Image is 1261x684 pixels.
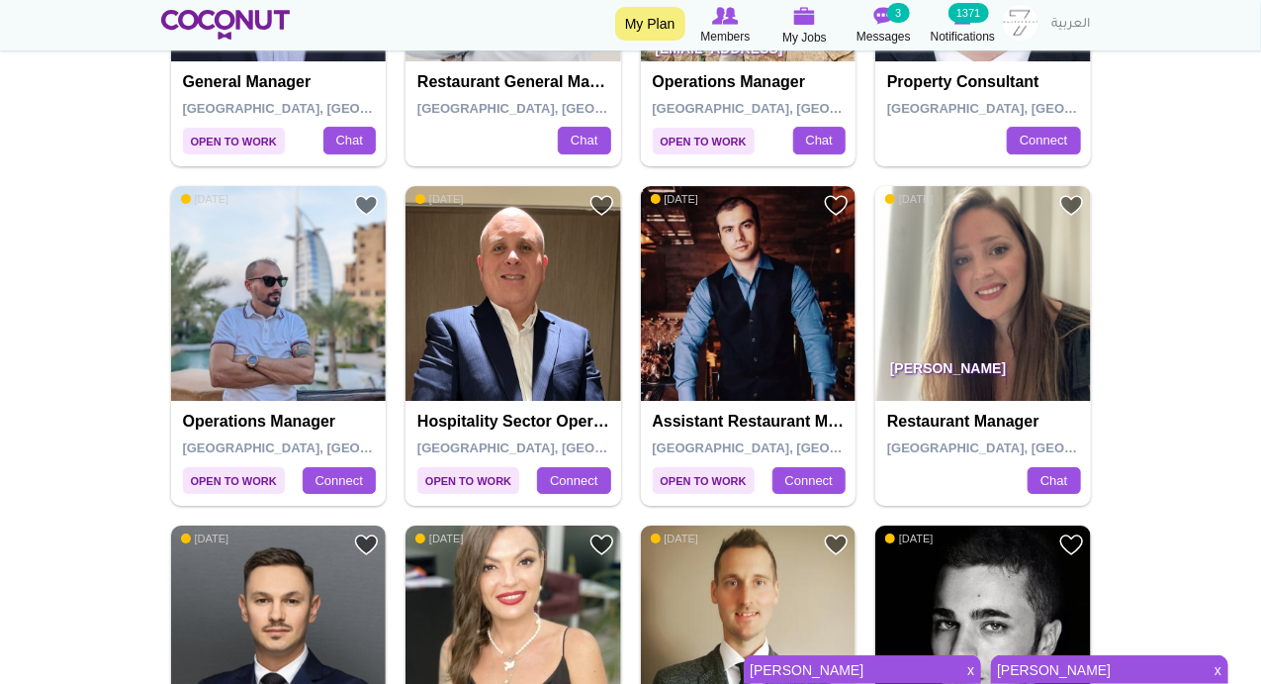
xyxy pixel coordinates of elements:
[931,27,995,47] span: Notifications
[824,193,849,218] a: Add to Favourites
[875,345,1091,401] p: [PERSON_NAME]
[537,467,610,495] a: Connect
[183,128,285,154] span: Open to Work
[417,467,519,494] span: Open to Work
[1007,127,1080,154] a: Connect
[303,467,376,495] a: Connect
[744,656,955,684] a: [PERSON_NAME]
[417,101,699,116] span: [GEOGRAPHIC_DATA], [GEOGRAPHIC_DATA]
[712,7,738,25] img: Browse Members
[653,413,850,431] h4: Assistant Restaurant Manager
[887,73,1084,91] h4: Property consultant
[615,7,685,41] a: My Plan
[1042,5,1101,45] a: العربية
[686,5,766,47] a: Browse Members Members
[1028,467,1080,495] a: Chat
[415,532,464,545] span: [DATE]
[183,101,465,116] span: [GEOGRAPHIC_DATA], [GEOGRAPHIC_DATA]
[887,3,909,23] small: 3
[700,27,750,47] span: Members
[772,467,846,495] a: Connect
[887,413,1084,431] h4: Restaurant Manager
[793,127,846,154] a: Chat
[653,128,755,154] span: Open to Work
[845,5,924,47] a: Messages Messages 3
[924,5,1003,47] a: Notifications Notifications 1371
[887,440,1169,455] span: [GEOGRAPHIC_DATA], [GEOGRAPHIC_DATA]
[960,656,981,684] span: x
[183,413,380,431] h4: Operations manager
[874,7,894,25] img: Messages
[1208,656,1228,684] span: x
[651,192,699,206] span: [DATE]
[183,440,465,455] span: [GEOGRAPHIC_DATA], [GEOGRAPHIC_DATA]
[651,532,699,545] span: [DATE]
[1059,193,1084,218] a: Add to Favourites
[885,192,934,206] span: [DATE]
[417,73,614,91] h4: Restaurant General Manager
[161,10,291,40] img: Home
[991,656,1203,684] a: [PERSON_NAME]
[417,440,699,455] span: [GEOGRAPHIC_DATA], [GEOGRAPHIC_DATA]
[653,73,850,91] h4: Operations manager
[794,7,816,25] img: My Jobs
[766,5,845,48] a: My Jobs My Jobs
[782,28,827,48] span: My Jobs
[589,193,614,218] a: Add to Favourites
[417,413,614,431] h4: Hospitality Sector Operations Auditor
[354,193,379,218] a: Add to Favourites
[824,533,849,557] a: Add to Favourites
[589,533,614,557] a: Add to Favourites
[653,467,755,494] span: Open to Work
[415,192,464,206] span: [DATE]
[558,127,610,154] a: Chat
[323,127,376,154] a: Chat
[183,467,285,494] span: Open to Work
[653,440,935,455] span: [GEOGRAPHIC_DATA], [GEOGRAPHIC_DATA]
[885,532,934,545] span: [DATE]
[181,532,229,545] span: [DATE]
[887,101,1169,116] span: [GEOGRAPHIC_DATA], [GEOGRAPHIC_DATA]
[1059,533,1084,557] a: Add to Favourites
[354,533,379,557] a: Add to Favourites
[181,192,229,206] span: [DATE]
[948,3,988,23] small: 1371
[653,101,935,116] span: [GEOGRAPHIC_DATA], [GEOGRAPHIC_DATA]
[183,73,380,91] h4: General Manager
[856,27,911,47] span: Messages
